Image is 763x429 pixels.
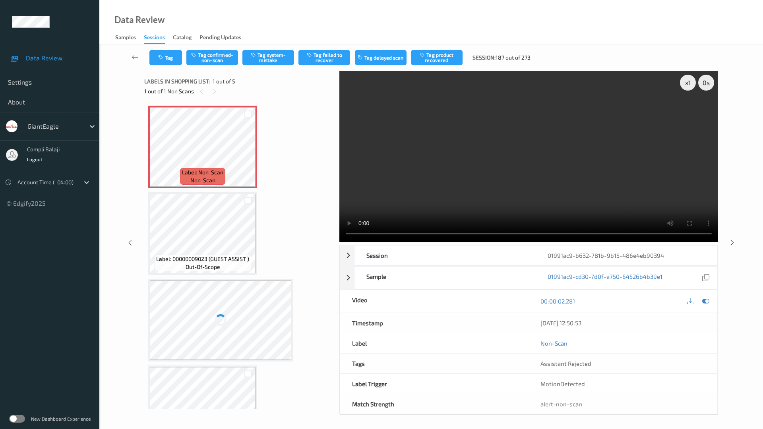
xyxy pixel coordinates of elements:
[496,54,531,62] span: 187 out of 273
[213,77,235,85] span: 1 out of 5
[242,50,294,65] button: Tag system-mistake
[529,374,717,394] div: MotionDetected
[340,354,529,373] div: Tags
[182,168,223,176] span: Label: Non-Scan
[411,50,463,65] button: Tag product recovered
[540,339,567,347] a: Non-Scan
[340,290,529,313] div: Video
[298,50,350,65] button: Tag failed to recover
[144,33,165,44] div: Sessions
[340,266,718,290] div: Sample01991ac9-cd30-7d0f-a750-64526b4b39e1
[114,16,165,24] div: Data Review
[190,176,215,184] span: non-scan
[115,32,144,43] a: Samples
[340,394,529,414] div: Match Strength
[698,75,714,91] div: 0 s
[540,319,705,327] div: [DATE] 12:50:53
[540,400,705,408] div: alert-non-scan
[473,54,496,62] span: Session:
[355,50,407,65] button: Tag delayed scan
[144,77,210,85] span: Labels in shopping list:
[115,33,136,43] div: Samples
[173,32,199,43] a: Catalog
[680,75,696,91] div: x 1
[340,333,529,353] div: Label
[340,313,529,333] div: Timestamp
[354,245,536,265] div: Session
[548,272,662,283] a: 01991ac9-cd30-7d0f-a750-64526b4b39e1
[354,267,536,289] div: Sample
[186,50,238,65] button: Tag confirmed-non-scan
[540,297,575,305] a: 00:00:02.281
[156,255,249,263] span: Label: 00000009023 (GUEST ASSIST )
[144,86,334,96] div: 1 out of 1 Non Scans
[340,245,718,266] div: Session01991ac9-b632-781b-9b15-486e4eb90394
[144,32,173,44] a: Sessions
[186,263,220,271] span: out-of-scope
[173,33,192,43] div: Catalog
[199,32,249,43] a: Pending Updates
[199,33,241,43] div: Pending Updates
[340,374,529,394] div: Label Trigger
[149,50,182,65] button: Tag
[540,360,591,367] span: Assistant Rejected
[536,245,717,265] div: 01991ac9-b632-781b-9b15-486e4eb90394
